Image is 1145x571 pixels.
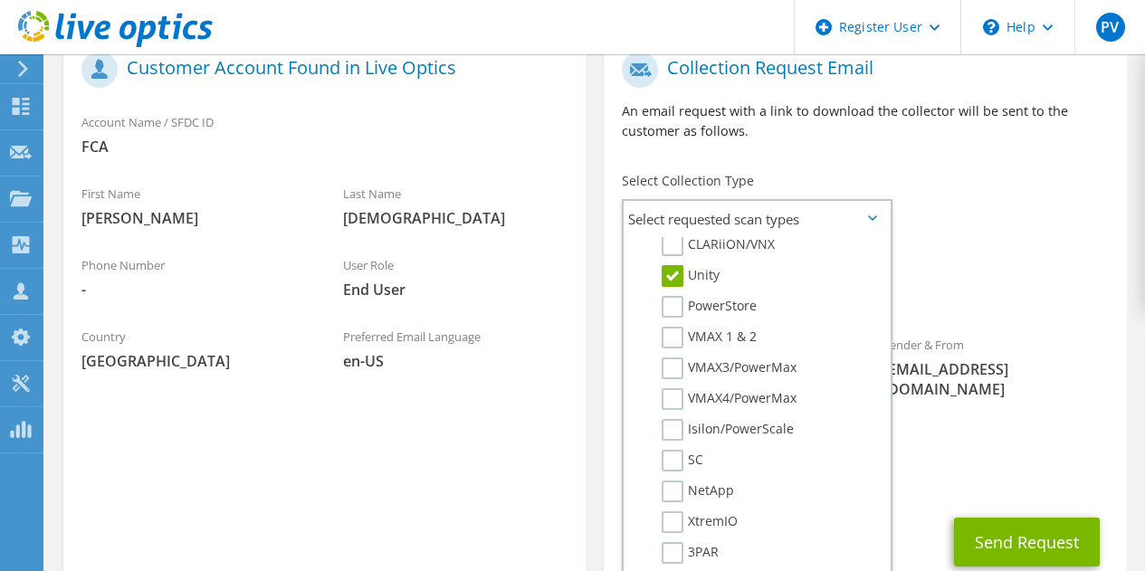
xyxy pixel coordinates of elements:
[662,234,775,256] label: CLARiiON/VNX
[883,359,1109,399] span: [EMAIL_ADDRESS][DOMAIN_NAME]
[662,296,757,318] label: PowerStore
[865,326,1127,408] div: Sender & From
[343,280,568,300] span: End User
[604,326,865,428] div: To
[622,172,754,190] label: Select Collection Type
[325,175,587,237] div: Last Name
[81,52,558,88] h1: Customer Account Found in Live Optics
[624,201,890,237] span: Select requested scan types
[622,52,1099,88] h1: Collection Request Email
[604,437,1126,500] div: CC & Reply To
[662,511,738,533] label: XtremIO
[662,481,734,502] label: NetApp
[954,518,1100,566] button: Send Request
[662,327,757,348] label: VMAX 1 & 2
[343,208,568,228] span: [DEMOGRAPHIC_DATA]
[662,542,719,564] label: 3PAR
[983,19,999,35] svg: \n
[604,244,1126,317] div: Requested Collections
[63,175,325,237] div: First Name
[325,318,587,380] div: Preferred Email Language
[343,351,568,371] span: en-US
[81,208,307,228] span: [PERSON_NAME]
[1096,13,1125,42] span: PV
[63,246,325,309] div: Phone Number
[63,103,586,166] div: Account Name / SFDC ID
[662,388,797,410] label: VMAX4/PowerMax
[81,280,307,300] span: -
[81,137,568,157] span: FCA
[662,357,797,379] label: VMAX3/PowerMax
[325,246,587,309] div: User Role
[662,265,720,287] label: Unity
[662,450,703,471] label: SC
[662,419,794,441] label: Isilon/PowerScale
[63,318,325,380] div: Country
[81,351,307,371] span: [GEOGRAPHIC_DATA]
[622,101,1108,141] p: An email request with a link to download the collector will be sent to the customer as follows.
